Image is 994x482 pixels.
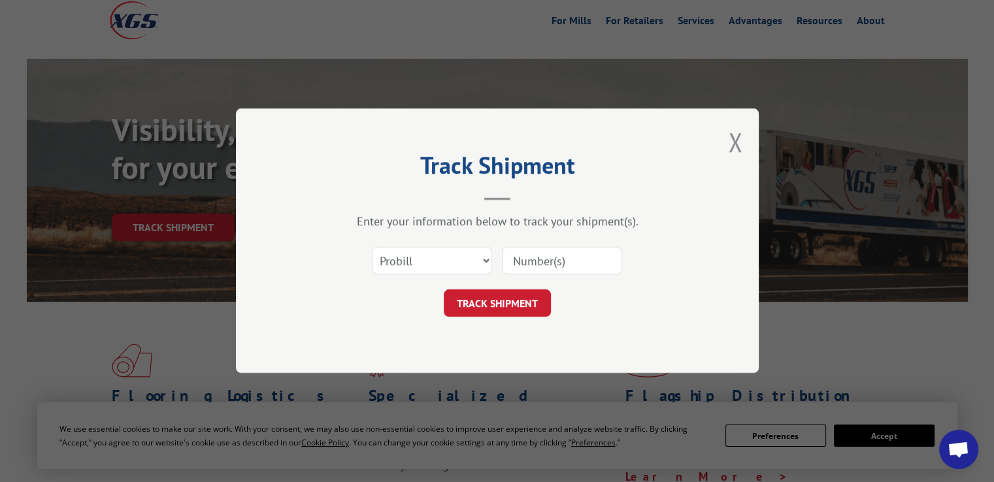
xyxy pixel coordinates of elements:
[939,430,978,469] div: Open chat
[728,125,742,159] button: Close modal
[301,214,693,229] div: Enter your information below to track your shipment(s).
[502,248,622,275] input: Number(s)
[301,156,693,181] h2: Track Shipment
[444,290,551,317] button: TRACK SHIPMENT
